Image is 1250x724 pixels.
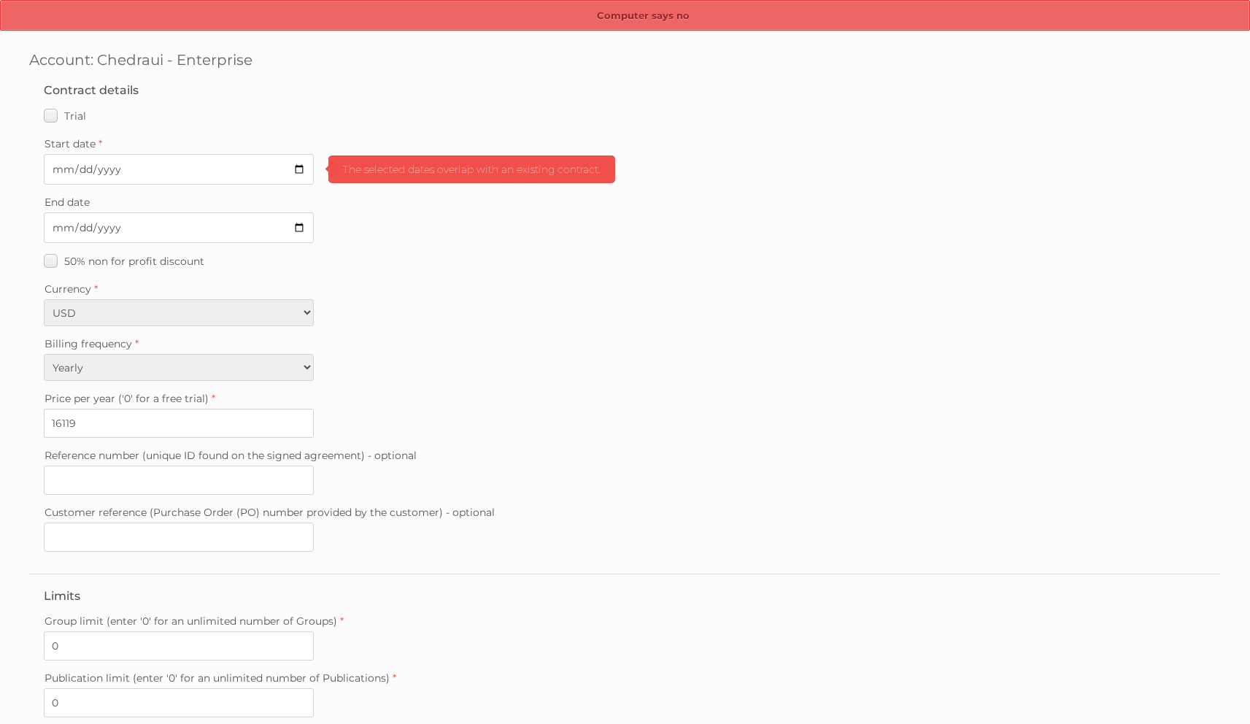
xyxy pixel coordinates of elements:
[44,83,139,97] legend: Contract details
[328,155,615,183] span: The selected dates overlap with an existing contract.
[45,337,132,350] span: Billing frequency
[44,589,80,603] legend: Limits
[45,137,96,150] span: Start date
[45,196,90,209] span: End date
[45,392,209,405] span: Price per year ('0' for a free trial)
[64,109,86,123] span: Trial
[45,506,495,519] span: Customer reference (Purchase Order (PO) number provided by the customer) - optional
[45,615,337,628] span: Group limit (enter '0' for an unlimited number of Groups)
[64,255,204,268] span: 50% non for profit discount
[29,51,1221,69] h1: Account: Chedraui - Enterprise
[45,449,417,462] span: Reference number (unique ID found on the signed agreement) - optional
[1,1,1249,31] p: Computer says no
[45,282,91,296] span: Currency
[45,671,390,685] span: Publication limit (enter '0' for an unlimited number of Publications)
